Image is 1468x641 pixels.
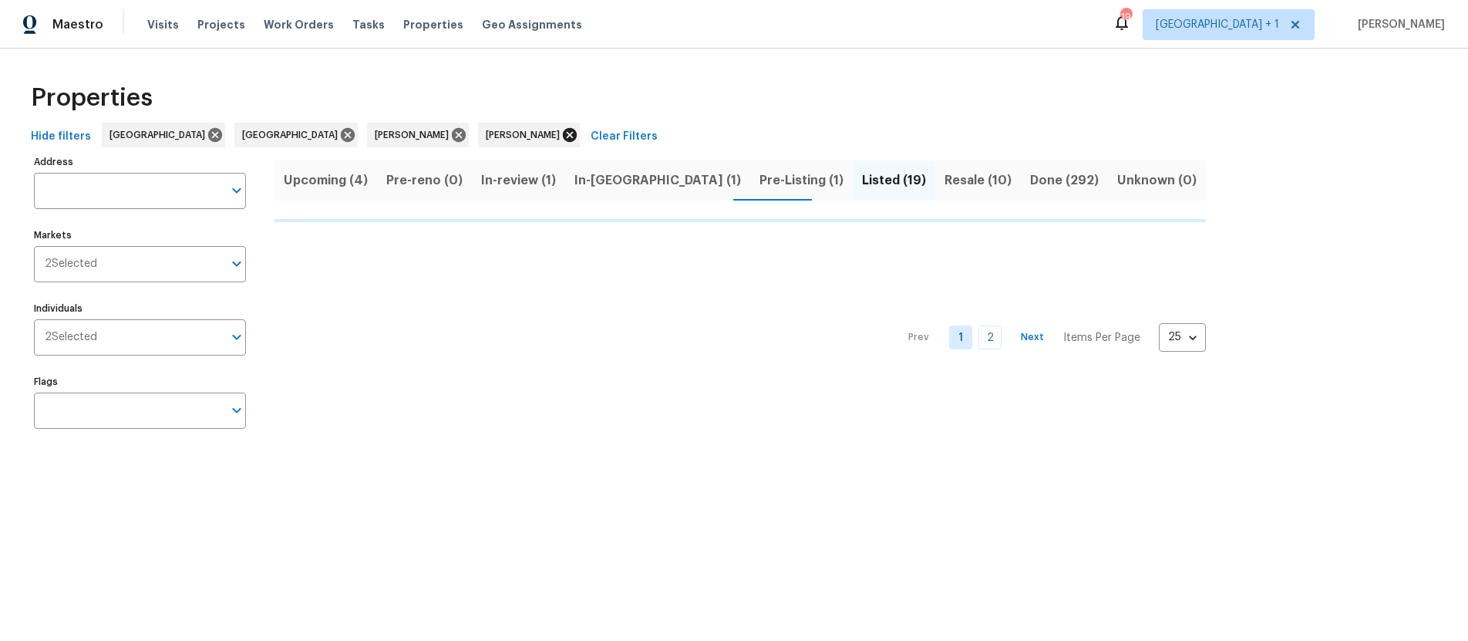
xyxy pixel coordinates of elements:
span: 2 Selected [45,258,97,271]
span: Unknown (0) [1117,170,1197,191]
span: Resale (10) [944,170,1012,191]
span: [PERSON_NAME] [375,127,455,143]
span: Hide filters [31,127,91,147]
button: Hide filters [25,123,97,151]
span: 2 Selected [45,331,97,344]
span: Upcoming (4) [284,170,368,191]
div: 25 [1159,317,1206,357]
span: Properties [403,17,463,32]
span: [PERSON_NAME] [1352,17,1445,32]
nav: Pagination Navigation [894,231,1206,444]
span: [GEOGRAPHIC_DATA] [109,127,211,143]
span: Maestro [52,17,103,32]
label: Individuals [34,304,246,313]
div: [GEOGRAPHIC_DATA] [102,123,225,147]
div: [PERSON_NAME] [367,123,469,147]
a: Goto page 2 [978,326,1002,349]
span: Pre-reno (0) [386,170,463,191]
span: Done (292) [1030,170,1099,191]
span: Work Orders [264,17,334,32]
span: Pre-Listing (1) [759,170,843,191]
button: Next [1008,326,1057,349]
button: Open [226,180,247,201]
div: [PERSON_NAME] [478,123,580,147]
span: Listed (19) [862,170,926,191]
span: Geo Assignments [482,17,582,32]
span: Projects [197,17,245,32]
span: [PERSON_NAME] [486,127,566,143]
label: Flags [34,377,246,386]
span: Visits [147,17,179,32]
span: [GEOGRAPHIC_DATA] [242,127,344,143]
div: [GEOGRAPHIC_DATA] [234,123,358,147]
label: Markets [34,231,246,240]
span: Tasks [352,19,385,30]
button: Open [226,400,247,421]
button: Open [226,253,247,275]
span: [GEOGRAPHIC_DATA] + 1 [1156,17,1279,32]
span: Clear Filters [591,127,658,147]
label: Address [34,157,246,167]
span: In-[GEOGRAPHIC_DATA] (1) [574,170,741,191]
span: In-review (1) [481,170,556,191]
button: Clear Filters [584,123,664,151]
div: 19 [1120,9,1131,25]
span: Properties [31,90,153,106]
a: Goto page 1 [949,326,972,349]
p: Items Per Page [1063,330,1140,346]
button: Open [226,326,247,348]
